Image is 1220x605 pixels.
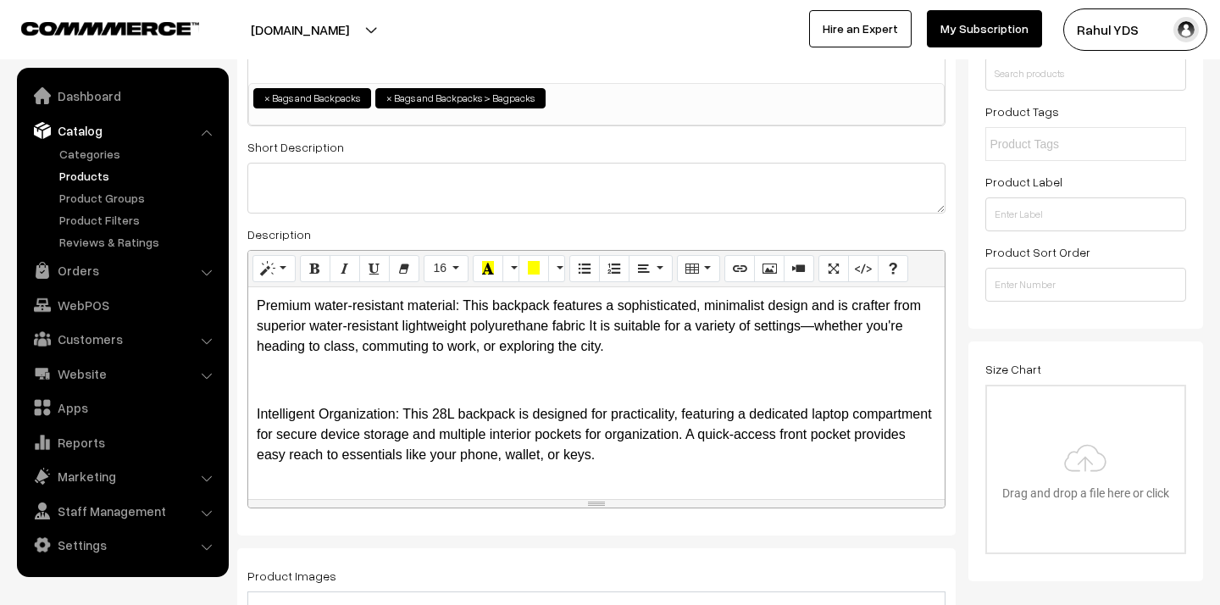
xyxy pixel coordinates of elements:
[247,225,311,243] label: Description
[985,268,1187,302] input: Enter Number
[389,255,419,282] button: Remove Font Style (⌘+\)
[375,88,546,108] li: Bags and Backpacks > Bagpacks
[473,255,503,282] button: Recent Color
[518,255,549,282] button: Background Color
[191,8,408,51] button: [DOMAIN_NAME]
[55,189,223,207] a: Product Groups
[990,136,1139,153] input: Product Tags
[985,173,1062,191] label: Product Label
[55,167,223,185] a: Products
[55,211,223,229] a: Product Filters
[21,392,223,423] a: Apps
[21,530,223,560] a: Settings
[754,255,785,282] button: Picture
[264,91,270,106] span: ×
[502,255,519,282] button: More Color
[21,461,223,491] a: Marketing
[878,255,908,282] button: Help
[252,255,296,282] button: Style
[1063,8,1207,51] button: Rahul YDS
[784,255,814,282] button: Video
[629,255,672,282] button: Paragraph
[424,255,469,282] button: Font Size
[985,57,1187,91] input: Search products
[724,255,755,282] button: Link (⌘+K)
[55,145,223,163] a: Categories
[55,233,223,251] a: Reviews & Ratings
[248,500,945,508] div: resize
[21,17,169,37] a: COMMMERCE
[257,404,936,465] p: Intelligent Organization: This 28L backpack is designed for practicality, featuring a dedicated l...
[247,138,344,156] label: Short Description
[1173,17,1199,42] img: user
[433,261,446,275] span: 16
[677,255,720,282] button: Table
[569,255,600,282] button: Unordered list (⌘+⇧+NUM7)
[985,360,1041,378] label: Size Chart
[985,197,1187,231] input: Enter Label
[21,290,223,320] a: WebPOS
[253,88,371,108] li: Bags and Backpacks
[809,10,912,47] a: Hire an Expert
[21,427,223,458] a: Reports
[21,496,223,526] a: Staff Management
[386,91,392,106] span: ×
[848,255,879,282] button: Code View
[985,103,1059,120] label: Product Tags
[21,255,223,286] a: Orders
[21,80,223,111] a: Dashboard
[359,255,390,282] button: Underline (⌘+U)
[599,255,629,282] button: Ordered list (⌘+⇧+NUM8)
[548,255,565,282] button: More Color
[247,567,336,585] label: Product Images
[985,243,1090,261] label: Product Sort Order
[818,255,849,282] button: Full Screen
[300,255,330,282] button: Bold (⌘+B)
[21,115,223,146] a: Catalog
[330,255,360,282] button: Italic (⌘+I)
[21,324,223,354] a: Customers
[927,10,1042,47] a: My Subscription
[257,296,936,357] p: Premium water-resistant material: This backpack features a sophisticated, minimalist design and i...
[21,358,223,389] a: Website
[21,22,199,35] img: COMMMERCE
